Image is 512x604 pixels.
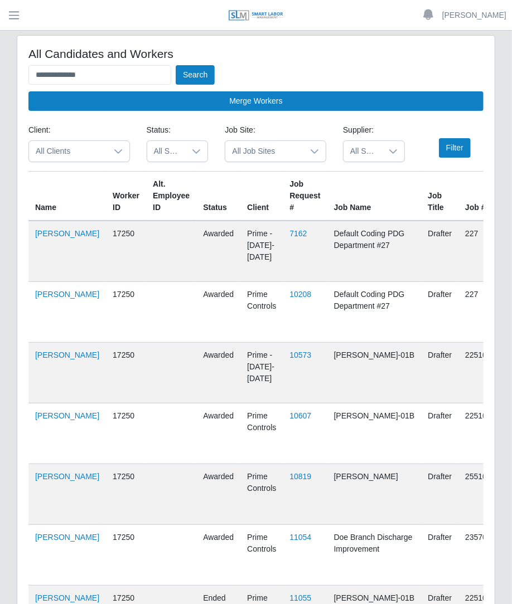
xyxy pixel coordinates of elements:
[147,124,171,136] label: Status:
[196,282,240,343] td: awarded
[147,141,186,162] span: All Statuses
[35,290,99,299] a: [PERSON_NAME]
[225,141,303,162] span: All Job Sites
[289,290,311,299] a: 10208
[289,411,311,420] a: 10607
[146,172,196,221] th: Alt. Employee ID
[442,9,506,21] a: [PERSON_NAME]
[196,464,240,525] td: awarded
[283,172,327,221] th: Job Request #
[106,172,146,221] th: Worker ID
[421,172,458,221] th: Job Title
[327,221,422,282] td: Default Coding PDG Department #27
[106,525,146,586] td: 17250
[106,464,146,525] td: 17250
[289,533,311,542] a: 11054
[421,343,458,403] td: Drafter
[35,533,99,542] a: [PERSON_NAME]
[458,343,503,403] td: 2251017
[343,124,374,136] label: Supplier:
[421,525,458,586] td: Drafter
[421,403,458,464] td: Drafter
[344,141,382,162] span: All Suppliers
[225,124,255,136] label: Job Site:
[196,343,240,403] td: awarded
[458,172,503,221] th: Job #
[35,593,99,602] a: [PERSON_NAME]
[196,172,240,221] th: Status
[240,525,283,586] td: Prime Controls
[28,91,484,111] button: Merge Workers
[289,229,307,238] a: 7162
[421,464,458,525] td: Drafter
[196,403,240,464] td: awarded
[421,282,458,343] td: Drafter
[35,472,99,481] a: [PERSON_NAME]
[106,403,146,464] td: 17250
[28,47,484,61] h4: All Candidates and Workers
[240,172,283,221] th: Client
[106,343,146,403] td: 17250
[240,343,283,403] td: Prime - [DATE]-[DATE]
[228,9,284,22] img: SLM Logo
[289,472,311,481] a: 10819
[28,172,106,221] th: Name
[35,350,99,359] a: [PERSON_NAME]
[327,282,422,343] td: Default Coding PDG Department #27
[240,221,283,282] td: Prime - [DATE]-[DATE]
[35,229,99,238] a: [PERSON_NAME]
[289,350,311,359] a: 10573
[327,464,422,525] td: [PERSON_NAME]
[458,464,503,525] td: 2551017
[196,221,240,282] td: awarded
[327,172,422,221] th: Job Name
[439,138,471,158] button: Filter
[240,403,283,464] td: Prime Controls
[106,221,146,282] td: 17250
[35,411,99,420] a: [PERSON_NAME]
[196,525,240,586] td: awarded
[240,282,283,343] td: Prime Controls
[29,141,107,162] span: All Clients
[176,65,215,85] button: Search
[289,593,311,602] a: 11055
[327,403,422,464] td: [PERSON_NAME]-01B
[327,525,422,586] td: Doe Branch Discharge Improvement
[327,343,422,403] td: [PERSON_NAME]-01B
[458,221,503,282] td: 227
[106,282,146,343] td: 17250
[240,464,283,525] td: Prime Controls
[458,282,503,343] td: 227
[458,403,503,464] td: 2251017
[458,525,503,586] td: 2357018
[28,124,51,136] label: Client:
[421,221,458,282] td: Drafter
